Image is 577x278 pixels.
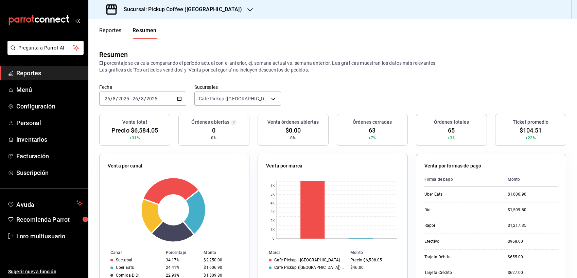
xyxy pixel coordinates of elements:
font: Suscripción [16,169,49,176]
input: ---- [146,96,158,101]
span: 0% [290,135,296,141]
input: -- [104,96,110,101]
font: Recomienda Parrot [16,216,70,223]
h3: Órdenes abiertas [191,119,229,126]
button: Pregunta a Parrot AI [7,41,84,55]
div: Uber Eats [116,265,134,270]
text: 3K [270,211,275,214]
div: Uber Eats [424,192,492,197]
h3: Venta total [122,119,147,126]
span: - [130,96,132,101]
h3: Órdenes totales [434,119,469,126]
div: $1,606.90 [508,192,558,197]
div: $1,217.35 [508,223,558,229]
div: Resumen [99,49,128,60]
span: Pregunta a Parrot AI [18,44,73,52]
div: $655.00 [508,254,558,260]
div: Didi [424,207,492,213]
font: Reportes [99,27,122,34]
text: 5K [270,193,275,197]
font: Reportes [16,69,41,77]
input: -- [112,96,116,101]
th: Monto [348,249,407,256]
div: 24.41% [166,265,198,270]
label: Fecha [99,85,186,90]
div: Rappi [424,223,492,229]
p: Venta por formas de pago [424,162,481,170]
p: El porcentaje se calcula comparando el período actual con el anterior, ej. semana actual vs. sema... [99,60,566,73]
div: $1,509.80 [204,273,238,278]
span: / [110,96,112,101]
div: Precio $6,538.05 [350,258,397,262]
span: / [144,96,146,101]
div: Efectivo [424,239,492,244]
span: +7% [368,135,376,141]
text: 1K [270,228,275,232]
font: Loro multiusuario [16,233,65,240]
font: Configuración [16,103,55,110]
div: Café Pickup - [GEOGRAPHIC_DATA] [274,258,340,262]
a: Pregunta a Parrot AI [5,49,84,56]
span: 63 [369,126,375,135]
span: 0 [212,126,215,135]
div: 22.93% [166,273,198,278]
div: Café Pickup ([GEOGRAPHIC_DATA]) - Turbo [274,265,345,270]
div: $968.00 [508,239,558,244]
button: Resumen [133,27,157,39]
div: Sucursal [116,258,132,262]
p: Venta por canal [108,162,142,170]
div: 34.17% [166,258,198,262]
font: Facturación [16,153,49,160]
span: +3% [448,135,455,141]
th: Marca [258,249,348,256]
font: Menú [16,86,32,93]
div: $1,606.90 [204,265,238,270]
span: Ayuda [16,199,74,207]
div: Tarjeta Crédito [424,270,492,276]
button: open_drawer_menu [75,18,80,23]
label: Sucursales [194,85,281,90]
div: Comida DiDi [116,273,139,278]
font: Sugerir nueva función [8,269,56,274]
div: Tarjeta Débito [424,254,492,260]
span: +23% [525,135,536,141]
th: Forma de pago [424,172,502,187]
div: $627.00 [508,270,558,276]
h3: Ticket promedio [513,119,549,126]
input: ---- [118,96,129,101]
text: 0 [273,237,275,241]
span: Café Pickup ([GEOGRAPHIC_DATA]) [199,95,269,102]
text: 2K [270,219,275,223]
div: $46.00 [350,265,397,270]
th: Porcentaje [163,249,201,256]
th: Monto [201,249,249,256]
span: 65 [448,126,455,135]
p: Venta por marca [266,162,302,170]
span: +31% [129,135,140,141]
span: / [116,96,118,101]
span: 0% [211,135,216,141]
div: Pestañas de navegación [99,27,157,39]
h3: Órdenes cerradas [353,119,392,126]
font: Personal [16,119,41,126]
input: -- [132,96,138,101]
span: / [138,96,140,101]
text: 6K [270,184,275,188]
text: 4K [270,202,275,205]
span: $0.00 [285,126,301,135]
div: $1,509.80 [508,207,558,213]
th: Monto [502,172,558,187]
font: Inventarios [16,136,47,143]
h3: Sucursal: Pickup Coffee ([GEOGRAPHIC_DATA]) [118,5,242,14]
input: -- [141,96,144,101]
h3: Venta órdenes abiertas [267,119,319,126]
span: Precio $6,584.05 [111,126,158,135]
div: $2,250.00 [204,258,238,262]
span: $104.51 [520,126,542,135]
th: Canal [100,249,163,256]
